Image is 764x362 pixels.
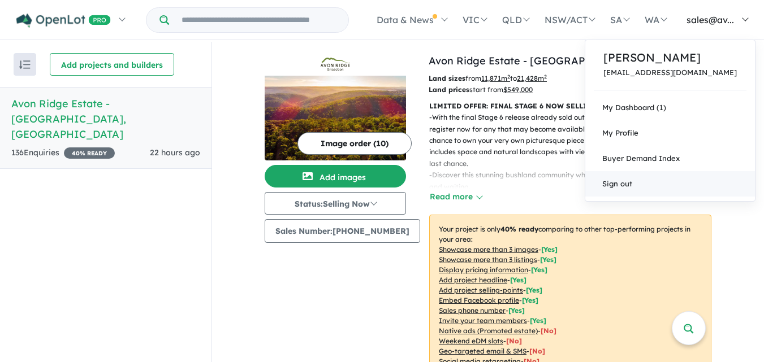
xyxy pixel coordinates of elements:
a: Buyer Demand Index [585,146,755,171]
button: Sales Number:[PHONE_NUMBER] [265,219,420,243]
u: Add project headline [439,276,507,284]
h5: Avon Ridge Estate - [GEOGRAPHIC_DATA] , [GEOGRAPHIC_DATA] [11,96,200,142]
u: Add project selling-points [439,286,523,294]
sup: 2 [507,73,510,80]
b: Land sizes [429,74,465,82]
span: [ Yes ] [530,316,546,325]
span: [ Yes ] [531,265,547,274]
img: Avon Ridge Estate - Brigadoon [265,76,406,160]
p: - Discover this stunning bushland community where your new acreage lifestyle is ready and waiting. [429,169,720,193]
p: start from [429,84,606,95]
span: [ Yes ] [541,245,558,254]
span: [No] [529,347,545,355]
span: to [510,74,547,82]
b: Land prices [429,85,469,94]
u: Geo-targeted email & SMS [439,347,526,355]
span: My Profile [602,128,638,137]
span: [ Yes ] [510,276,526,284]
input: Try estate name, suburb, builder or developer [171,8,346,32]
a: [EMAIL_ADDRESS][DOMAIN_NAME] [603,68,737,77]
img: Openlot PRO Logo White [16,14,111,28]
span: [ Yes ] [540,255,556,264]
p: from [429,73,606,84]
sup: 2 [544,73,547,80]
a: Sign out [585,171,755,197]
p: - With the final Stage 6 release already sold out prior to construction being complete, register ... [429,112,720,169]
span: [ Yes ] [522,296,538,304]
u: Showcase more than 3 listings [439,255,537,264]
span: [ Yes ] [526,286,542,294]
div: 136 Enquir ies [11,146,115,160]
u: Showcase more than 3 images [439,245,538,254]
u: Native ads (Promoted estate) [439,326,538,335]
a: [PERSON_NAME] [603,49,737,66]
span: [ Yes ] [508,306,525,315]
u: 11,871 m [481,74,510,82]
a: Avon Ridge Estate - [GEOGRAPHIC_DATA] [429,54,642,67]
u: $ 549,000 [503,85,533,94]
u: Sales phone number [439,306,506,315]
button: Read more [429,190,482,203]
img: sort.svg [19,60,31,69]
a: Avon Ridge Estate - Brigadoon LogoAvon Ridge Estate - Brigadoon [265,53,406,160]
span: sales@av... [687,14,734,25]
img: Avon Ridge Estate - Brigadoon Logo [269,58,402,71]
button: Add projects and builders [50,53,174,76]
span: 40 % READY [64,147,115,159]
u: Weekend eDM slots [439,337,503,345]
button: Status:Selling Now [265,192,406,215]
p: LIMITED OFFER: FINAL STAGE 6 NOW SELLING - 1 LOT REMIANING [429,101,711,112]
u: Embed Facebook profile [439,296,519,304]
span: [No] [541,326,556,335]
a: My Dashboard (1) [585,95,755,120]
a: My Profile [585,120,755,146]
u: 21,428 m [517,74,547,82]
u: Invite your team members [439,316,527,325]
button: Add images [265,165,406,187]
span: 22 hours ago [150,147,200,158]
b: 40 % ready [500,225,538,233]
button: Image order (10) [297,132,412,155]
span: [No] [506,337,522,345]
u: Display pricing information [439,265,528,274]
